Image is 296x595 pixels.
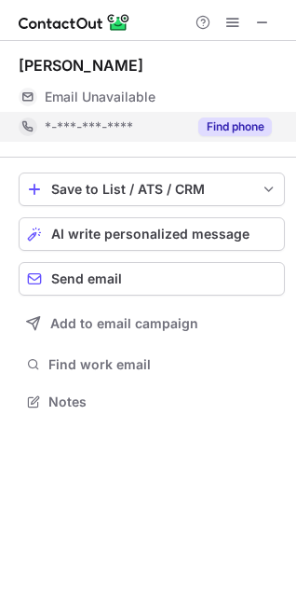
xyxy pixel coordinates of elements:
span: Send email [51,271,122,286]
span: Add to email campaign [50,316,198,331]
span: Find work email [48,356,277,373]
button: Reveal Button [198,118,272,136]
span: AI write personalized message [51,227,249,242]
button: Notes [19,389,285,415]
div: [PERSON_NAME] [19,56,143,75]
img: ContactOut v5.3.10 [19,11,130,34]
span: Email Unavailable [45,89,155,105]
button: save-profile-one-click [19,173,285,206]
span: Notes [48,394,277,410]
button: AI write personalized message [19,217,285,251]
button: Send email [19,262,285,296]
div: Save to List / ATS / CRM [51,182,252,197]
button: Add to email campaign [19,307,285,340]
button: Find work email [19,352,285,378]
